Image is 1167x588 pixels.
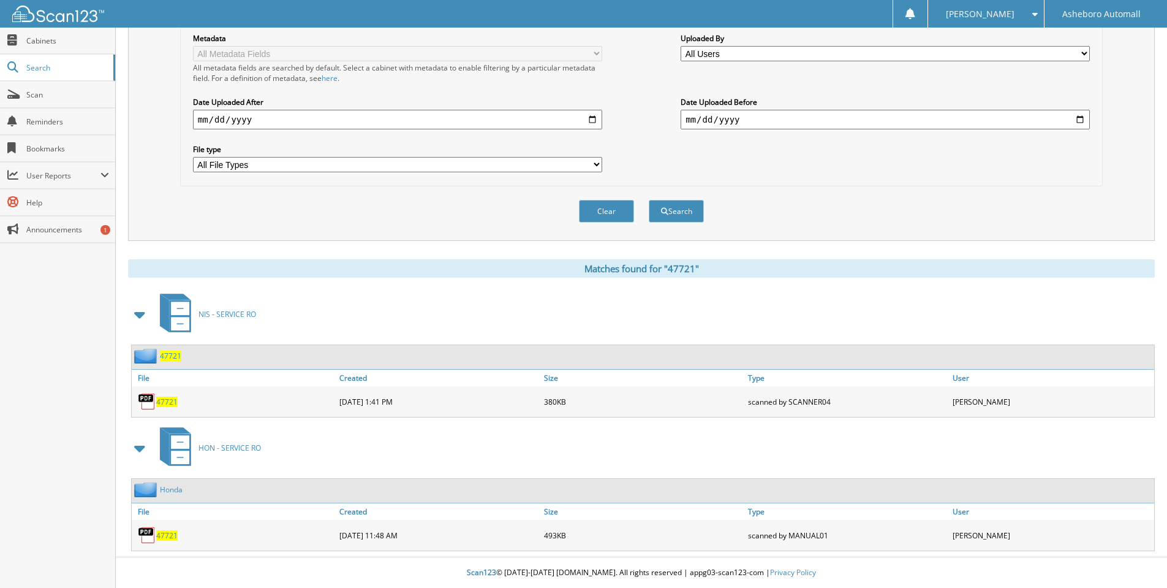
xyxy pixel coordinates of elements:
a: Type [745,370,950,386]
span: Scan [26,90,109,100]
img: scan123-logo-white.svg [12,6,104,22]
a: 47721 [156,530,178,541]
span: Cabinets [26,36,109,46]
label: File type [193,144,602,155]
label: Date Uploaded Before [681,97,1090,107]
span: Bookmarks [26,143,109,154]
span: Scan123 [467,567,496,578]
div: 493KB [541,523,746,548]
span: Reminders [26,116,109,127]
div: Matches found for "47721" [128,259,1155,278]
span: HON - SERVICE RO [198,443,261,453]
span: Announcements [26,224,109,235]
img: PDF.png [138,526,156,544]
img: folder2.png [134,348,160,364]
span: Help [26,197,109,208]
a: Size [541,503,746,520]
a: Type [745,503,950,520]
div: scanned by MANUAL01 [745,523,950,548]
label: Date Uploaded After [193,97,602,107]
a: User [950,503,1154,520]
div: scanned by SCANNER04 [745,389,950,414]
a: HON - SERVICE RO [153,424,261,472]
label: Metadata [193,33,602,44]
div: [DATE] 1:41 PM [336,389,541,414]
button: Clear [579,200,634,223]
a: Privacy Policy [770,567,816,578]
div: 380KB [541,389,746,414]
a: 47721 [160,351,181,361]
span: Search [26,63,107,73]
iframe: Chat Widget [1106,529,1167,588]
span: NIS - SERVICE RO [198,309,256,319]
a: Created [336,370,541,386]
span: Asheboro Automall [1062,10,1141,18]
div: [DATE] 11:48 AM [336,523,541,548]
div: © [DATE]-[DATE] [DOMAIN_NAME]. All rights reserved | appg03-scan123-com | [116,558,1167,588]
a: Size [541,370,746,386]
a: Honda [160,484,183,495]
button: Search [649,200,704,223]
input: end [681,110,1090,129]
a: NIS - SERVICE RO [153,290,256,338]
a: Created [336,503,541,520]
span: User Reports [26,170,100,181]
div: [PERSON_NAME] [950,523,1154,548]
a: User [950,370,1154,386]
a: File [132,503,336,520]
a: File [132,370,336,386]
img: folder2.png [134,482,160,497]
input: start [193,110,602,129]
a: here [322,73,338,83]
img: PDF.png [138,392,156,411]
span: [PERSON_NAME] [946,10,1014,18]
div: 1 [100,225,110,235]
div: All metadata fields are searched by default. Select a cabinet with metadata to enable filtering b... [193,63,602,83]
a: 47721 [156,397,178,407]
div: [PERSON_NAME] [950,389,1154,414]
label: Uploaded By [681,33,1090,44]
